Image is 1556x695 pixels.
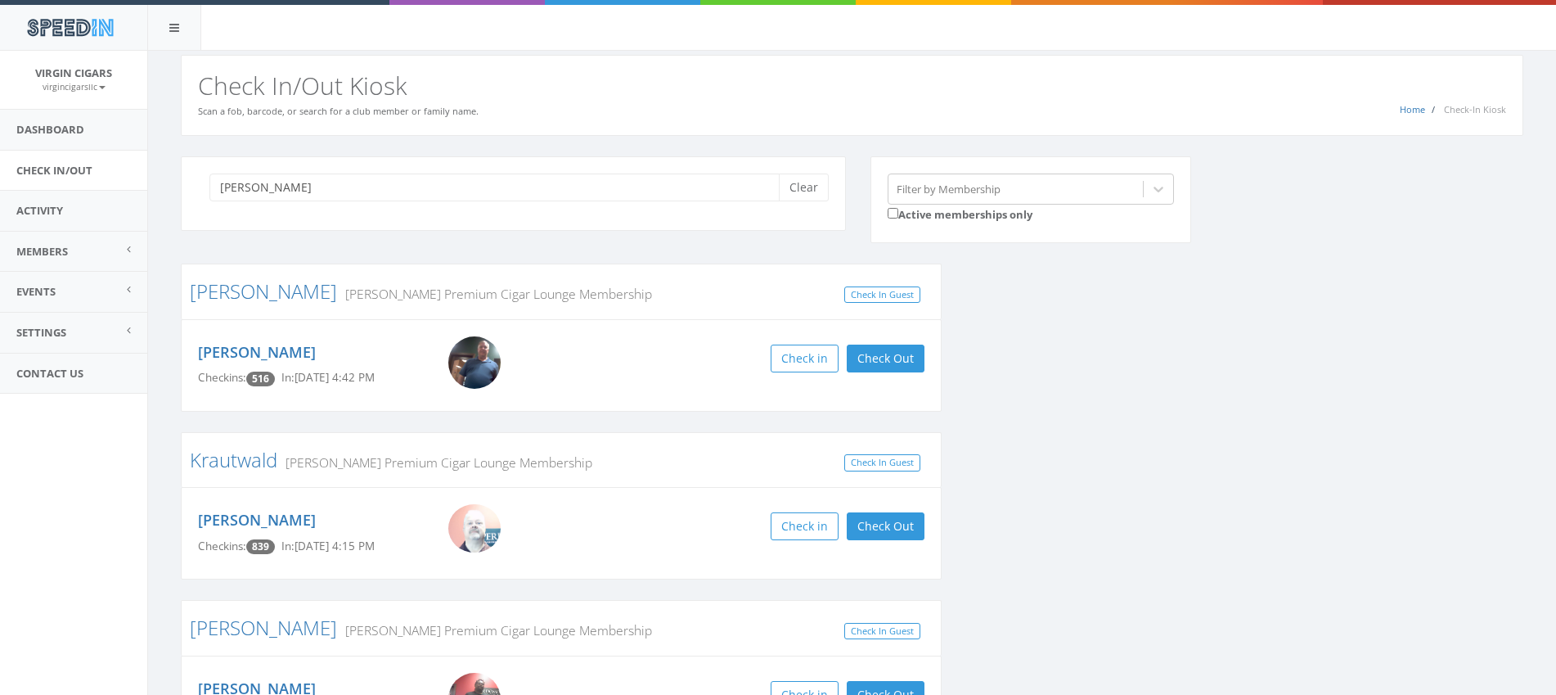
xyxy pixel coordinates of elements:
[277,454,592,472] small: [PERSON_NAME] Premium Cigar Lounge Membership
[35,65,112,80] span: Virgin Cigars
[198,342,316,362] a: [PERSON_NAME]
[246,372,275,386] span: Checkin count
[847,512,924,540] button: Check Out
[198,539,246,553] span: Checkins:
[771,345,839,372] button: Check in
[281,539,375,553] span: In: [DATE] 4:15 PM
[771,512,839,540] button: Check in
[16,366,83,381] span: Contact Us
[448,504,501,553] img: WIN_20200824_14_20_23_Pro.jpg
[844,454,920,472] a: Check In Guest
[844,287,920,304] a: Check In Guest
[190,278,337,305] a: [PERSON_NAME]
[16,284,56,299] span: Events
[897,181,1001,196] div: Filter by Membership
[448,336,501,389] img: Kevin_Howerton.png
[43,79,106,93] a: virgincigarsllc
[888,208,898,219] input: Active memberships only
[209,174,791,201] input: Search a name to check in
[1444,103,1506,115] span: Check-In Kiosk
[16,325,66,340] span: Settings
[847,345,924,372] button: Check Out
[779,174,829,201] button: Clear
[19,12,121,43] img: speedin_logo.png
[16,244,68,259] span: Members
[844,623,920,640] a: Check In Guest
[888,205,1032,223] label: Active memberships only
[198,510,316,530] a: [PERSON_NAME]
[337,621,652,639] small: [PERSON_NAME] Premium Cigar Lounge Membership
[190,446,277,473] a: Krautwald
[198,105,479,117] small: Scan a fob, barcode, or search for a club member or family name.
[198,72,1506,99] h2: Check In/Out Kiosk
[281,370,375,385] span: In: [DATE] 4:42 PM
[246,539,275,554] span: Checkin count
[43,81,106,93] small: virgincigarsllc
[337,285,652,303] small: [PERSON_NAME] Premium Cigar Lounge Membership
[198,370,246,385] span: Checkins:
[1400,103,1425,115] a: Home
[190,614,337,641] a: [PERSON_NAME]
